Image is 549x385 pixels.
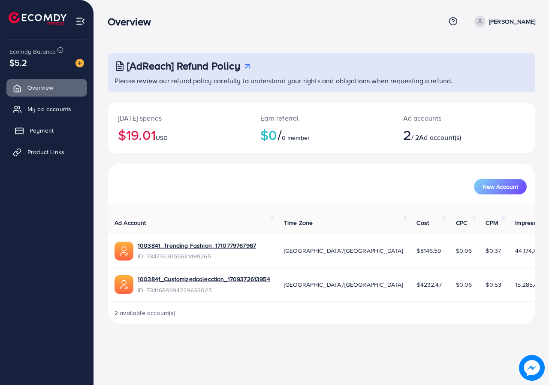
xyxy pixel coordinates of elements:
[30,126,54,135] span: Payment
[486,218,498,227] span: CPM
[118,127,240,143] h2: $19.01
[138,241,256,250] a: 1003841_Trending Fashion_1710779767967
[115,275,133,294] img: ic-ads-acc.e4c84228.svg
[284,246,403,255] span: [GEOGRAPHIC_DATA]/[GEOGRAPHIC_DATA]
[419,133,461,142] span: Ad account(s)
[27,105,71,113] span: My ad accounts
[115,218,146,227] span: Ad Account
[260,127,382,143] h2: $0
[6,79,87,96] a: Overview
[115,76,530,86] p: Please review our refund policy carefully to understand your rights and obligations when requesti...
[115,242,133,261] img: ic-ads-acc.e4c84228.svg
[75,59,84,67] img: image
[284,218,313,227] span: Time Zone
[118,113,240,123] p: [DATE] spends
[284,280,403,289] span: [GEOGRAPHIC_DATA]/[GEOGRAPHIC_DATA]
[416,246,441,255] span: $8146.59
[282,133,310,142] span: 0 member
[108,15,158,28] h3: Overview
[156,133,168,142] span: USD
[515,246,543,255] span: 44,174,760
[9,56,27,69] span: $5.2
[486,246,501,255] span: $0.37
[6,100,87,118] a: My ad accounts
[9,47,56,56] span: Ecomdy Balance
[416,218,429,227] span: Cost
[6,122,87,139] a: Payment
[138,275,270,283] a: 1003841_Customizedcolecction_1709372613954
[471,16,535,27] a: [PERSON_NAME]
[115,309,176,317] span: 2 available account(s)
[27,148,64,156] span: Product Links
[278,125,282,145] span: /
[27,83,53,92] span: Overview
[456,246,472,255] span: $0.06
[138,286,270,294] span: ID: 7341699394229633025
[489,16,535,27] p: [PERSON_NAME]
[260,113,382,123] p: Earn referral
[456,280,472,289] span: $0.06
[9,12,66,25] img: logo
[515,280,543,289] span: 15,285,417
[403,127,489,143] h2: / 2
[403,125,411,145] span: 2
[6,143,87,161] a: Product Links
[138,252,256,261] span: ID: 7347743055631499265
[519,355,545,381] img: image
[474,179,527,194] button: New Account
[127,60,240,72] h3: [AdReach] Refund Policy
[515,218,545,227] span: Impression
[483,184,518,190] span: New Account
[456,218,467,227] span: CPC
[403,113,489,123] p: Ad accounts
[486,280,501,289] span: $0.53
[416,280,442,289] span: $4232.47
[75,16,85,26] img: menu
